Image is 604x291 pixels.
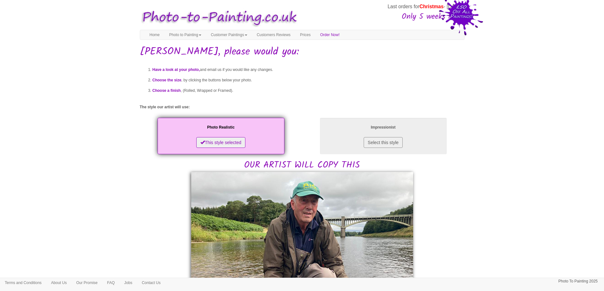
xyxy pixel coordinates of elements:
[137,278,165,288] a: Contact Us
[419,4,444,9] span: Christmas
[300,13,462,21] h3: Only 5 weeks left!
[196,137,245,148] button: This style selected
[165,30,206,40] a: Photo to Painting
[295,30,315,40] a: Prices
[153,88,181,93] span: Choose a finish
[46,278,71,288] a: About Us
[315,30,344,40] a: Order Now!
[140,46,464,57] h1: [PERSON_NAME], please would you:
[71,278,102,288] a: Our Promise
[206,30,252,40] a: Customer Paintings
[145,30,165,40] a: Home
[137,6,299,30] img: Photo to Painting
[140,104,190,110] label: The style our artist will use:
[140,116,464,170] h2: OUR ARTIST WILL COPY THIS
[252,30,296,40] a: Customers Reviews
[558,278,598,285] p: Photo To Painting 2025
[387,4,462,9] span: Last orders for - [DATE]
[153,78,181,82] span: Choose the size
[153,67,200,72] span: Have a look at your photo,
[364,137,403,148] button: Select this style
[153,85,464,96] li: , (Rolled, Wrapped or Framed).
[153,65,464,75] li: and email us if you would like any changes.
[164,124,278,131] p: Photo Realistic
[102,278,120,288] a: FAQ
[326,124,440,131] p: Impressionist
[153,75,464,85] li: , by clicking the buttons below your photo.
[120,278,137,288] a: Jobs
